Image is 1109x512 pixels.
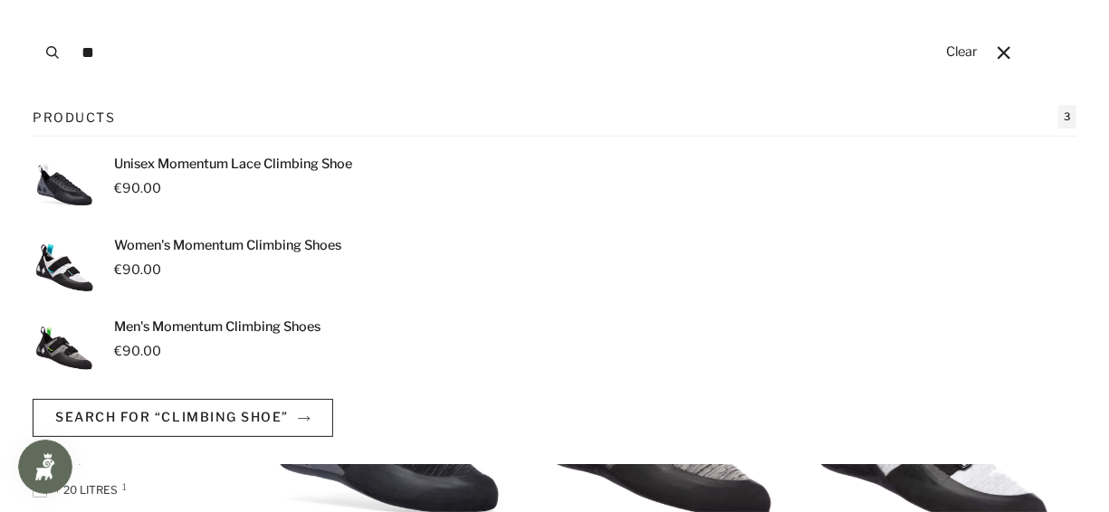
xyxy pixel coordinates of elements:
img: Women's Momentum Climbing Shoes [33,236,96,299]
p: Unisex Momentum Lace Climbing Shoe [114,155,352,175]
span: Search for “climbing shoe” [55,409,289,424]
iframe: Button to open loyalty program pop-up [18,440,72,494]
p: Products [33,108,115,127]
span: €90.00 [114,261,161,278]
p: Men's Momentum Climbing Shoes [114,318,320,337]
a: Men's Momentum Climbing Shoes €90.00 [33,318,1076,381]
span: 3 [1058,105,1076,128]
div: Search for “climbing shoe” [33,105,1076,464]
a: Unisex Momentum Lace Climbing Shoe €90.00 [33,155,1076,218]
a: Women's Momentum Climbing Shoes €90.00 [33,236,1076,299]
p: Women's Momentum Climbing Shoes [114,236,341,256]
img: Men's Momentum Climbing Shoes [33,318,96,381]
img: Unisex Momentum Lace Climbing Shoe [33,155,96,218]
ul: Products [33,155,1076,381]
span: €90.00 [114,343,161,359]
span: €90.00 [114,180,161,196]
